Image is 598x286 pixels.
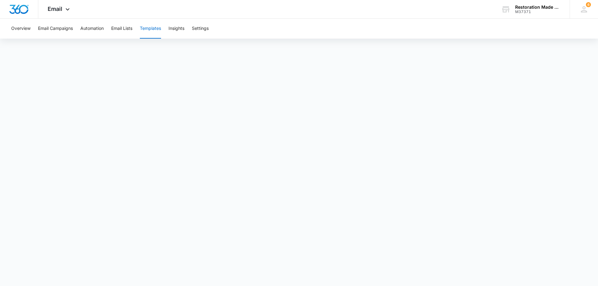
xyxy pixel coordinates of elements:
[515,5,561,10] div: account name
[11,19,31,39] button: Overview
[111,19,132,39] button: Email Lists
[192,19,209,39] button: Settings
[515,10,561,14] div: account id
[586,2,591,7] div: notifications count
[48,6,62,12] span: Email
[80,19,104,39] button: Automation
[586,2,591,7] span: 6
[140,19,161,39] button: Templates
[168,19,184,39] button: Insights
[38,19,73,39] button: Email Campaigns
